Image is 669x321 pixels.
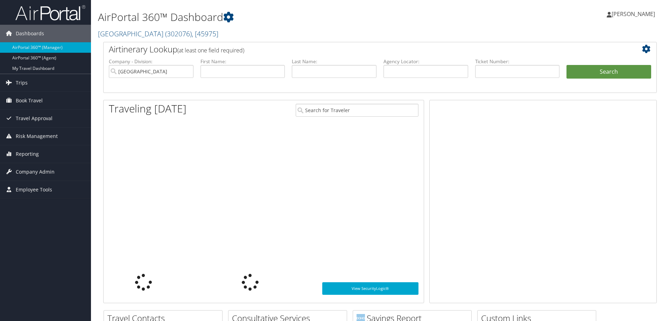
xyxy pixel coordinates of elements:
a: View SecurityLogic® [322,282,418,295]
span: Employee Tools [16,181,52,198]
button: Search [566,65,651,79]
label: Company - Division: [109,58,193,65]
span: ( 302076 ) [165,29,192,38]
span: Dashboards [16,25,44,42]
span: Trips [16,74,28,92]
span: Reporting [16,145,39,163]
h1: AirPortal 360™ Dashboard [98,10,474,24]
span: (at least one field required) [177,46,244,54]
span: Book Travel [16,92,43,109]
h1: Traveling [DATE] [109,101,186,116]
label: Ticket Number: [475,58,560,65]
label: First Name: [200,58,285,65]
h2: Airtinerary Lookup [109,43,605,55]
a: [PERSON_NAME] [607,3,662,24]
label: Last Name: [292,58,376,65]
img: airportal-logo.png [15,5,85,21]
span: , [ 45975 ] [192,29,218,38]
span: Risk Management [16,127,58,145]
a: [GEOGRAPHIC_DATA] [98,29,218,38]
span: Company Admin [16,163,55,181]
label: Agency Locator: [383,58,468,65]
span: [PERSON_NAME] [612,10,655,18]
span: Travel Approval [16,110,52,127]
input: Search for Traveler [296,104,418,117]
